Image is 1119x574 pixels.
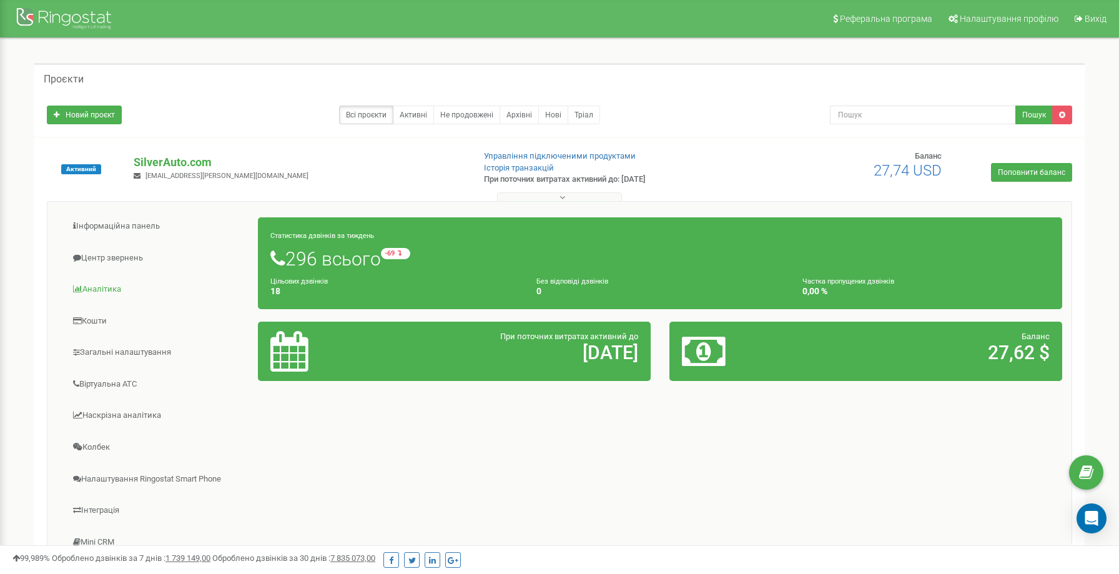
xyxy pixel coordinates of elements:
button: Пошук [1015,106,1053,124]
a: Загальні налаштування [57,337,259,368]
span: Баланс [915,151,942,161]
a: Віртуальна АТС [57,369,259,400]
span: Реферальна програма [840,14,932,24]
span: При поточних витратах активний до [500,332,638,341]
h4: 18 [270,287,518,296]
a: Історія транзакцій [484,163,554,172]
h2: 27,62 $ [811,342,1050,363]
span: Оброблено дзвінків за 30 днів : [212,553,375,563]
a: Управління підключеними продуктами [484,151,636,161]
span: 99,989% [12,553,50,563]
a: Тріал [568,106,600,124]
h4: 0 [536,287,784,296]
small: Без відповіді дзвінків [536,277,608,285]
span: 27,74 USD [874,162,942,179]
div: Open Intercom Messenger [1077,503,1107,533]
p: SilverAuto.сom [134,154,463,171]
a: Поповнити баланс [991,163,1072,182]
span: Оброблено дзвінків за 7 днів : [52,553,210,563]
a: Наскрізна аналітика [57,400,259,431]
a: Центр звернень [57,243,259,274]
h5: Проєкти [44,74,84,85]
a: Інтеграція [57,495,259,526]
small: Частка пропущених дзвінків [802,277,894,285]
u: 1 739 149,00 [165,553,210,563]
u: 7 835 073,00 [330,553,375,563]
span: Вихід [1085,14,1107,24]
a: Колбек [57,432,259,463]
span: [EMAIL_ADDRESS][PERSON_NAME][DOMAIN_NAME] [145,172,308,180]
a: Аналiтика [57,274,259,305]
span: Баланс [1022,332,1050,341]
p: При поточних витратах активний до: [DATE] [484,174,726,186]
input: Пошук [830,106,1016,124]
span: Активний [61,164,101,174]
small: Цільових дзвінків [270,277,328,285]
a: Кошти [57,306,259,337]
a: Mini CRM [57,527,259,558]
span: Налаштування профілю [960,14,1058,24]
small: -69 [381,248,410,259]
h1: 296 всього [270,248,1050,269]
a: Всі проєкти [339,106,393,124]
a: Активні [393,106,434,124]
a: Новий проєкт [47,106,122,124]
a: Налаштування Ringostat Smart Phone [57,464,259,495]
a: Архівні [500,106,539,124]
a: Інформаційна панель [57,211,259,242]
a: Не продовжені [433,106,500,124]
h2: [DATE] [399,342,638,363]
h4: 0,00 % [802,287,1050,296]
a: Нові [538,106,568,124]
small: Статистика дзвінків за тиждень [270,232,374,240]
